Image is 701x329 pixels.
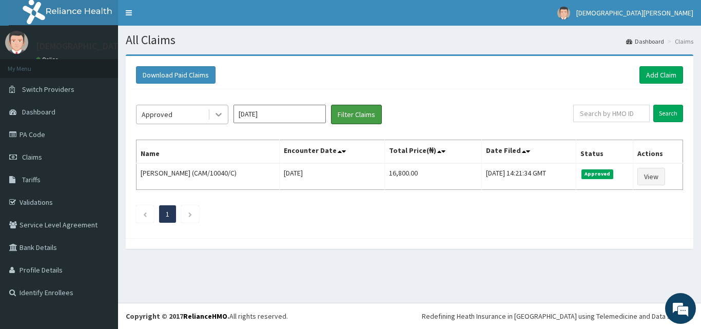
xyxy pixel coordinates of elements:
[143,209,147,219] a: Previous page
[5,31,28,54] img: User Image
[422,311,693,321] div: Redefining Heath Insurance in [GEOGRAPHIC_DATA] using Telemedicine and Data Science!
[233,105,326,123] input: Select Month and Year
[639,66,683,84] a: Add Claim
[22,175,41,184] span: Tariffs
[137,140,280,164] th: Name
[126,312,229,321] strong: Copyright © 2017 .
[36,42,194,51] p: [DEMOGRAPHIC_DATA][PERSON_NAME]
[126,33,693,47] h1: All Claims
[36,56,61,63] a: Online
[183,312,227,321] a: RelianceHMO
[482,140,576,164] th: Date Filed
[168,5,193,30] div: Minimize live chat window
[136,66,216,84] button: Download Paid Claims
[279,140,384,164] th: Encounter Date
[581,169,614,179] span: Approved
[665,37,693,46] li: Claims
[384,163,482,190] td: 16,800.00
[137,163,280,190] td: [PERSON_NAME] (CAM/10040/C)
[5,220,196,256] textarea: Type your message and hit 'Enter'
[557,7,570,20] img: User Image
[22,107,55,117] span: Dashboard
[118,303,701,329] footer: All rights reserved.
[633,140,683,164] th: Actions
[637,168,665,185] a: View
[573,105,650,122] input: Search by HMO ID
[576,8,693,17] span: [DEMOGRAPHIC_DATA][PERSON_NAME]
[19,51,42,77] img: d_794563401_company_1708531726252_794563401
[53,57,172,71] div: Chat with us now
[626,37,664,46] a: Dashboard
[279,163,384,190] td: [DATE]
[188,209,192,219] a: Next page
[22,85,74,94] span: Switch Providers
[166,209,169,219] a: Page 1 is your current page
[576,140,633,164] th: Status
[60,99,142,203] span: We're online!
[22,152,42,162] span: Claims
[331,105,382,124] button: Filter Claims
[653,105,683,122] input: Search
[384,140,482,164] th: Total Price(₦)
[142,109,172,120] div: Approved
[482,163,576,190] td: [DATE] 14:21:34 GMT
